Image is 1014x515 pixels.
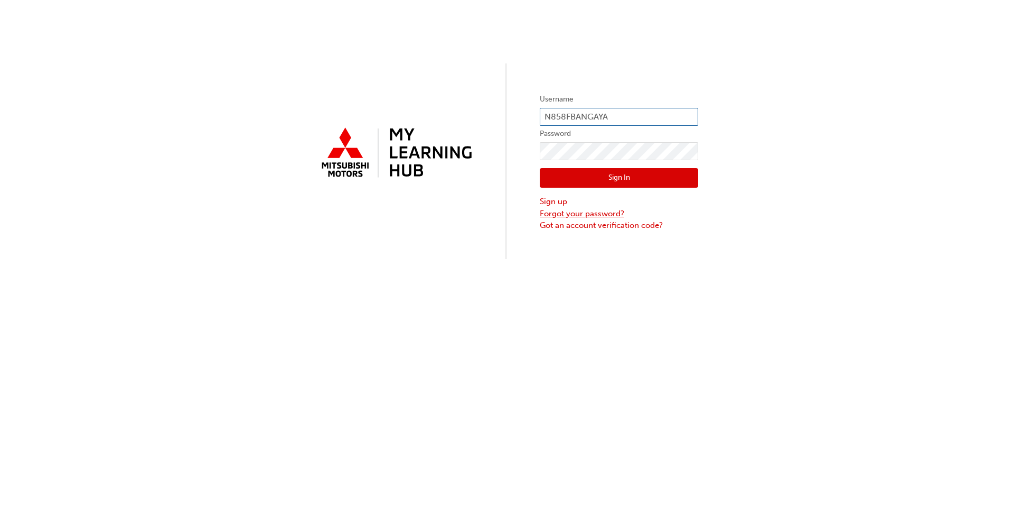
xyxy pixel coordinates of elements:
img: mmal [316,123,474,183]
a: Forgot your password? [540,208,698,220]
a: Got an account verification code? [540,219,698,232]
button: Sign In [540,168,698,188]
label: Password [540,127,698,140]
a: Sign up [540,196,698,208]
input: Username [540,108,698,126]
label: Username [540,93,698,106]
